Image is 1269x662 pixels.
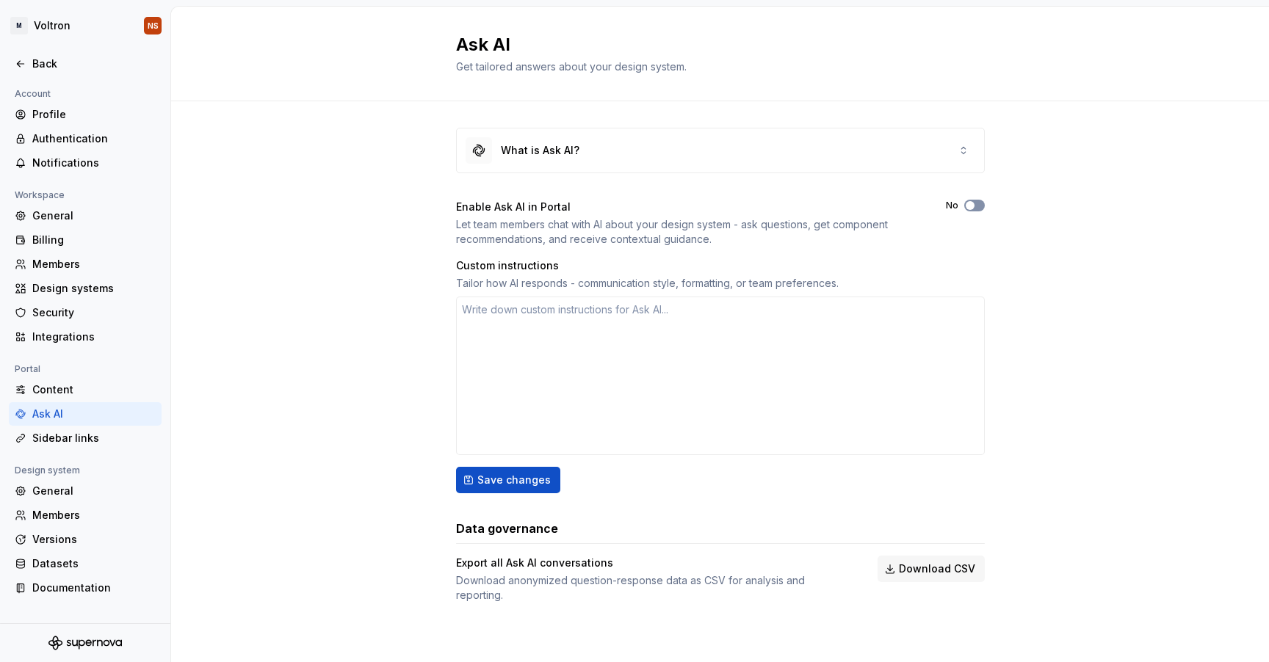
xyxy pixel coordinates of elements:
div: Voltron [34,18,70,33]
a: Security [9,301,162,324]
a: Integrations [9,325,162,349]
a: Ask AI [9,402,162,426]
div: Members [32,508,156,523]
div: Custom instructions [456,258,985,273]
div: Datasets [32,556,156,571]
div: Integrations [32,330,156,344]
a: General [9,479,162,503]
div: M [10,17,28,34]
div: Sidebar links [32,431,156,445]
div: Authentication [32,131,156,146]
button: Save changes [456,467,560,493]
span: Save changes [477,473,551,487]
div: Portal [9,360,46,378]
a: Notifications [9,151,162,175]
div: General [32,208,156,223]
a: Documentation [9,576,162,600]
div: NS [148,20,159,32]
label: No [946,200,958,211]
div: What is Ask AI? [501,143,579,158]
div: Content [32,382,156,397]
button: MVoltronNS [3,10,167,42]
div: Enable Ask AI in Portal [456,200,919,214]
div: Profile [32,107,156,122]
div: Design systems [32,281,156,296]
div: Security [32,305,156,320]
span: Download CSV [899,561,975,576]
div: Ask AI [32,407,156,421]
a: Design systems [9,277,162,300]
span: Get tailored answers about your design system. [456,60,687,73]
a: Content [9,378,162,401]
h2: Ask AI [456,33,967,57]
div: Let team members chat with AI about your design system - ask questions, get component recommendat... [456,217,919,247]
a: Sidebar links [9,426,162,450]
div: Documentation [32,581,156,595]
a: Authentication [9,127,162,150]
div: Workspace [9,186,70,204]
div: Versions [32,532,156,547]
div: Notifications [32,156,156,170]
a: Members [9,252,162,276]
a: General [9,204,162,228]
div: Billing [32,233,156,247]
svg: Supernova Logo [48,636,122,650]
a: Members [9,503,162,527]
div: Tailor how AI responds - communication style, formatting, or team preferences. [456,276,985,291]
a: Billing [9,228,162,252]
div: Back [32,57,156,71]
a: Profile [9,103,162,126]
div: General [32,484,156,498]
h3: Data governance [456,520,558,537]
div: Design system [9,462,86,479]
a: Versions [9,528,162,551]
div: Account [9,85,57,103]
div: Download anonymized question-response data as CSV for analysis and reporting. [456,573,851,603]
button: Download CSV [878,556,985,582]
a: Datasets [9,552,162,575]
div: Export all Ask AI conversations [456,556,851,570]
div: Members [32,257,156,272]
a: Back [9,52,162,76]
